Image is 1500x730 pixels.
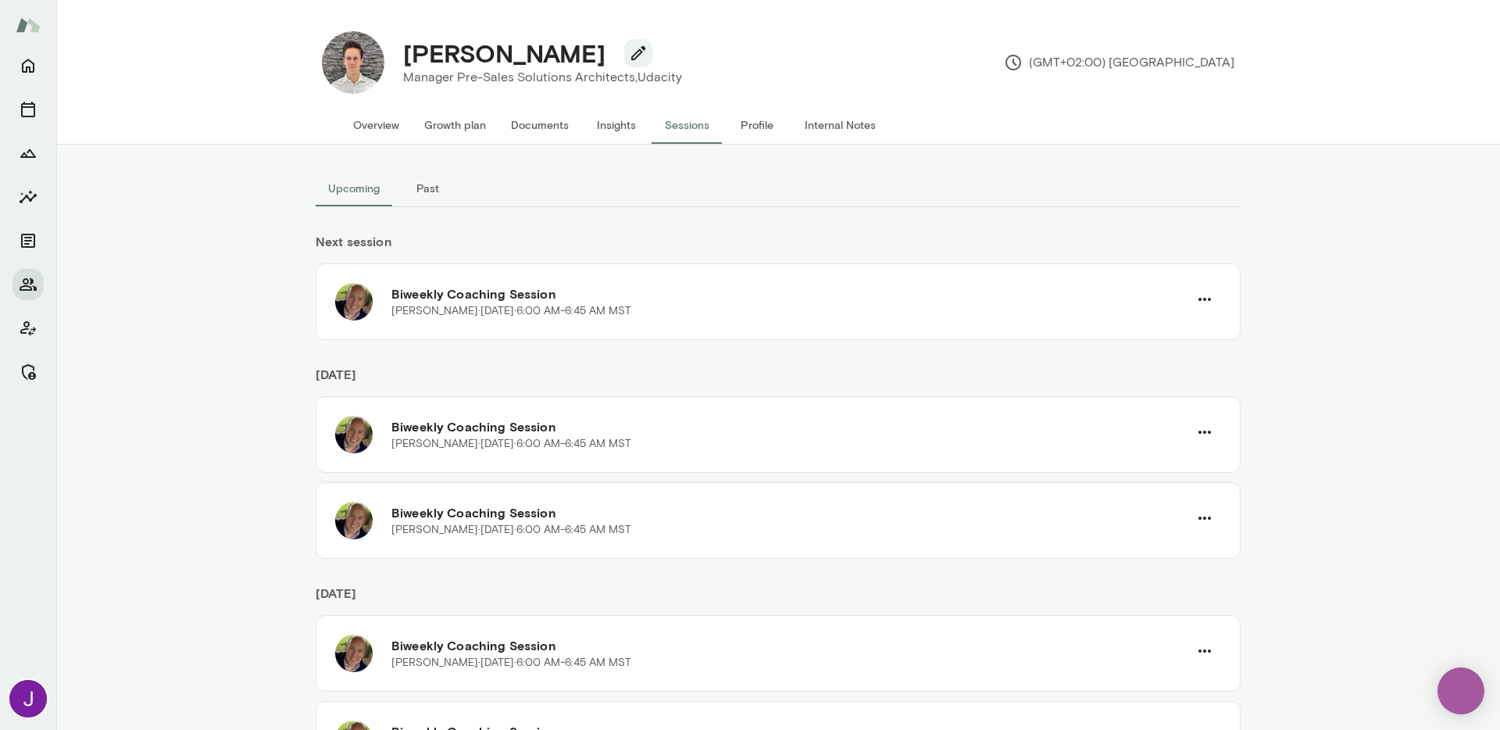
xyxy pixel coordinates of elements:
[316,170,392,207] button: Upcoming
[9,680,47,717] img: Jocelyn Grodin
[498,106,581,144] button: Documents
[581,106,652,144] button: Insights
[12,138,44,169] button: Growth Plan
[12,94,44,125] button: Sessions
[322,31,384,94] img: Philipp Krank
[316,584,1241,615] h6: [DATE]
[391,503,1188,522] h6: Biweekly Coaching Session
[403,38,605,68] h4: [PERSON_NAME]
[391,284,1188,303] h6: Biweekly Coaching Session
[16,10,41,40] img: Mento
[391,636,1188,655] h6: Biweekly Coaching Session
[412,106,498,144] button: Growth plan
[403,68,682,87] p: Manager Pre-Sales Solutions Architects, Udacity
[722,106,792,144] button: Profile
[12,269,44,300] button: Members
[391,303,631,319] p: [PERSON_NAME] · [DATE] · 6:00 AM-6:45 AM MST
[12,356,44,388] button: Manage
[341,106,412,144] button: Overview
[12,225,44,256] button: Documents
[391,436,631,452] p: [PERSON_NAME] · [DATE] · 6:00 AM-6:45 AM MST
[316,365,1241,396] h6: [DATE]
[1004,53,1234,72] p: (GMT+02:00) [GEOGRAPHIC_DATA]
[652,106,722,144] button: Sessions
[391,522,631,538] p: [PERSON_NAME] · [DATE] · 6:00 AM-6:45 AM MST
[391,417,1188,436] h6: Biweekly Coaching Session
[316,232,1241,263] h6: Next session
[12,50,44,81] button: Home
[316,170,1241,207] div: basic tabs example
[12,313,44,344] button: Client app
[391,655,631,671] p: [PERSON_NAME] · [DATE] · 6:00 AM-6:45 AM MST
[12,181,44,213] button: Insights
[392,170,462,207] button: Past
[792,106,888,144] button: Internal Notes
